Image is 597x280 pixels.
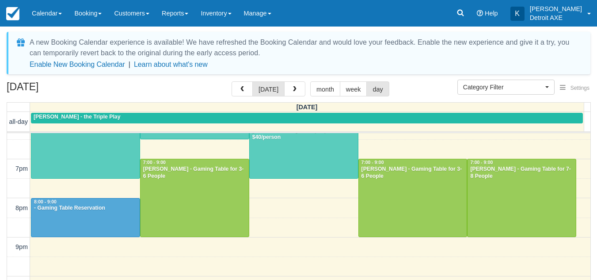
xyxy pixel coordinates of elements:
[30,60,125,69] button: Enable New Booking Calendar
[555,82,595,95] button: Settings
[252,127,356,141] div: [PERSON_NAME] - 5-10 people $40/person
[470,160,493,165] span: 7:00 - 9:00
[477,10,483,16] i: Help
[34,199,57,204] span: 8:00 - 9:00
[15,126,28,133] span: 6pm
[366,81,389,96] button: day
[143,166,247,180] div: [PERSON_NAME] - Gaming Table for 3-6 People
[30,37,580,58] div: A new Booking Calendar experience is available! We have refreshed the Booking Calendar and would ...
[31,113,583,123] a: [PERSON_NAME] - the Triple Play
[34,114,120,120] span: [PERSON_NAME] - the Triple Play
[530,13,582,22] p: Detroit AXE
[340,81,367,96] button: week
[310,81,340,96] button: month
[15,243,28,250] span: 9pm
[15,204,28,211] span: 8pm
[297,104,318,111] span: [DATE]
[510,7,525,21] div: K
[249,120,358,179] a: [PERSON_NAME] - 5-10 people $40/person
[463,83,543,92] span: Category Filter
[467,159,576,237] a: 7:00 - 9:00[PERSON_NAME] - Gaming Table for 7-8 People
[252,81,285,96] button: [DATE]
[6,7,19,20] img: checkfront-main-nav-mini-logo.png
[134,61,208,68] a: Learn about what's new
[570,85,589,91] span: Settings
[140,159,249,237] a: 7:00 - 9:00[PERSON_NAME] - Gaming Table for 3-6 People
[7,81,118,98] h2: [DATE]
[15,165,28,172] span: 7pm
[34,205,137,212] div: - Gaming Table Reservation
[530,4,582,13] p: [PERSON_NAME]
[361,160,384,165] span: 7:00 - 9:00
[358,159,468,237] a: 7:00 - 9:00[PERSON_NAME] - Gaming Table for 3-6 People
[457,80,555,95] button: Category Filter
[470,166,574,180] div: [PERSON_NAME] - Gaming Table for 7-8 People
[129,61,130,68] span: |
[31,198,140,237] a: 8:00 - 9:00- Gaming Table Reservation
[485,10,498,17] span: Help
[143,160,166,165] span: 7:00 - 9:00
[361,166,465,180] div: [PERSON_NAME] - Gaming Table for 3-6 People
